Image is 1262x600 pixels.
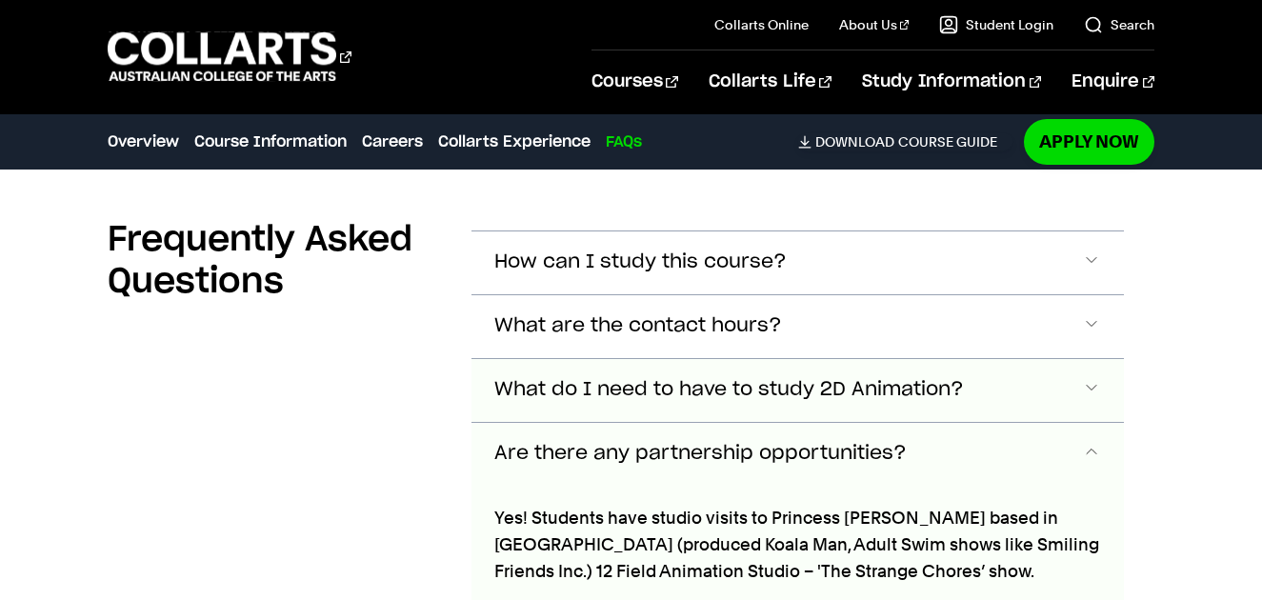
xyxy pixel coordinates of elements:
[108,130,179,153] a: Overview
[108,219,441,303] h2: Frequently Asked Questions
[471,359,1125,422] button: What do I need to have to study 2D Animation?
[471,423,1125,486] button: Are there any partnership opportunities?
[939,15,1053,34] a: Student Login
[591,50,678,113] a: Courses
[606,130,642,153] a: FAQs
[862,50,1041,113] a: Study Information
[471,295,1125,358] button: What are the contact hours?
[438,130,591,153] a: Collarts Experience
[815,133,894,150] span: Download
[494,315,782,337] span: What are the contact hours?
[494,379,964,401] span: What do I need to have to study 2D Animation?
[362,130,423,153] a: Careers
[471,231,1125,294] button: How can I study this course?
[714,15,809,34] a: Collarts Online
[494,443,907,465] span: Are there any partnership opportunities?
[194,130,347,153] a: Course Information
[494,251,787,273] span: How can I study this course?
[1024,119,1154,164] a: Apply Now
[839,15,910,34] a: About Us
[108,30,351,84] div: Go to homepage
[709,50,831,113] a: Collarts Life
[494,505,1102,585] p: Yes! Students have studio visits to Princess [PERSON_NAME] based in [GEOGRAPHIC_DATA] (produced K...
[1072,50,1154,113] a: Enquire
[798,133,1012,150] a: DownloadCourse Guide
[1084,15,1154,34] a: Search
